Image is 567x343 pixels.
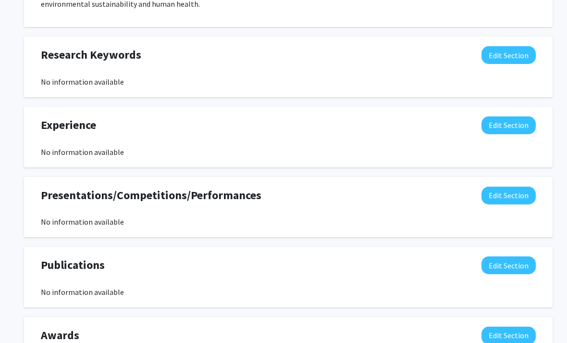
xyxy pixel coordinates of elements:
div: No information available [41,147,536,158]
button: Edit Experience [481,117,536,135]
button: Edit Presentations/Competitions/Performances [481,187,536,205]
span: Publications [41,257,105,274]
button: Edit Research Keywords [481,47,536,64]
iframe: Chat [7,300,41,336]
span: Experience [41,117,96,134]
div: No information available [41,287,536,298]
span: Presentations/Competitions/Performances [41,187,261,204]
button: Edit Publications [481,257,536,275]
div: No information available [41,216,536,228]
span: Research Keywords [41,47,141,64]
div: No information available [41,76,536,88]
